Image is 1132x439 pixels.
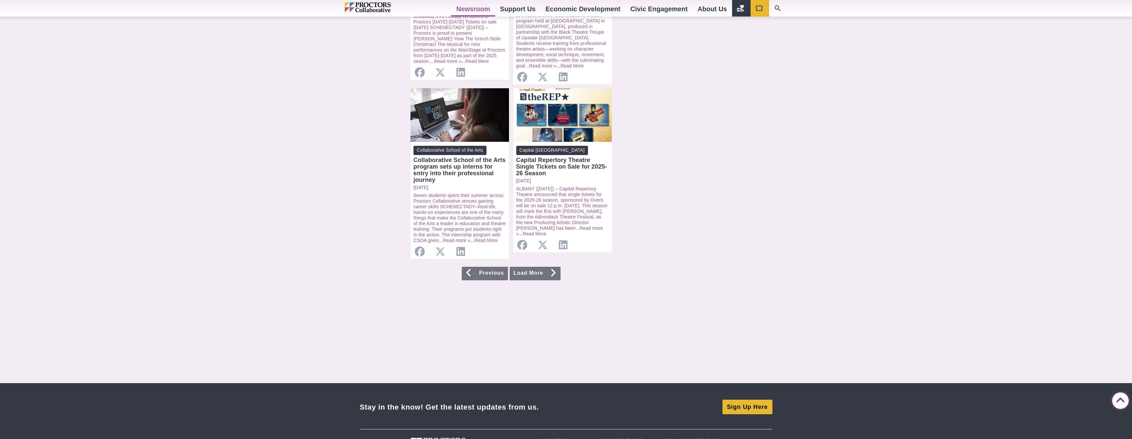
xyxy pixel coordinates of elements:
[413,146,506,183] a: Collaborative School of the Arts Collaborative School of the Arts program sets up interns for ent...
[1112,393,1125,406] a: Back to Top
[529,63,557,68] a: Read more »
[516,186,607,231] a: ALBANY ([DATE]) – Capital Repertory Theatre announced that single tickets for the 2025-26 season,...
[465,59,489,64] a: Read More
[516,146,609,176] a: Capital [GEOGRAPHIC_DATA] Capital Repertory Theatre Single Tickets on Sale for 2025-26 Season
[510,267,561,280] a: Load More
[434,59,461,64] a: Read more »
[462,267,508,280] a: Previous
[516,178,609,184] a: [DATE]
[360,403,539,412] div: Stay in the know! Get the latest updates from us.
[413,193,506,243] p: ...
[413,157,506,183] div: Collaborative School of the Arts program sets up interns for entry into their professional journey
[345,2,419,12] img: Proctors logo
[516,225,603,236] a: Read more »
[516,7,609,69] p: ...
[516,146,588,155] span: Capital [GEOGRAPHIC_DATA]
[413,193,506,243] a: Seven students spent their summer across Proctors Collaborative venues gaining career skills SCHE...
[474,238,498,243] a: Read More
[516,7,607,68] a: The Summer Stage Young Acting Company (SYAC) is a three‑week intensive theater program held at [G...
[413,14,506,64] p: ...
[413,185,506,190] a: [DATE]
[443,238,470,243] a: Read more »
[516,186,609,237] p: ...
[561,63,584,68] a: Read More
[413,146,486,155] span: Collaborative School of the Arts
[413,14,505,64] a: Broadway’s #1 Holiday hit comes to Proctors [DATE]-[DATE] Tickets on sale [DATE] SCHENECTADY ([DA...
[523,231,546,236] a: Read More
[722,400,772,414] a: Sign Up Here
[516,157,609,177] div: Capital Repertory Theatre Single Tickets on Sale for 2025-26 Season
